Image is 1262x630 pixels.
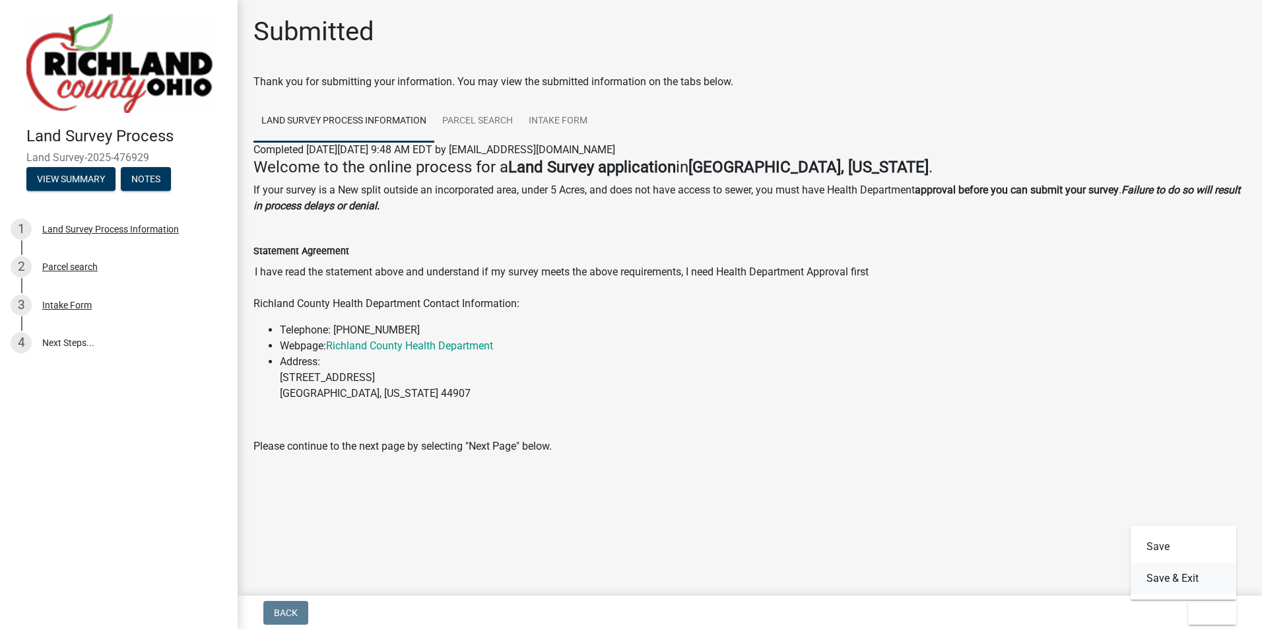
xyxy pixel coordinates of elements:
[1131,526,1236,600] div: Exit
[11,256,32,277] div: 2
[11,219,32,240] div: 1
[1188,601,1236,625] button: Exit
[42,262,98,271] div: Parcel search
[280,354,1246,402] li: Address: [STREET_ADDRESS] [GEOGRAPHIC_DATA], [US_STATE] 44907
[11,295,32,316] div: 3
[121,174,171,185] wm-modal-confirm: Notes
[508,158,676,176] strong: Land Survey application
[915,184,1119,196] strong: approval before you can submit your survey
[434,100,521,143] a: Parcel search
[274,608,298,618] span: Back
[26,174,116,185] wm-modal-confirm: Summary
[253,74,1246,90] div: Thank you for submitting your information. You may view the submitted information on the tabs below.
[26,127,227,146] h4: Land Survey Process
[326,339,493,352] a: Richland County Health Department
[253,143,615,156] span: Completed [DATE][DATE] 9:48 AM EDT by [EMAIL_ADDRESS][DOMAIN_NAME]
[121,167,171,191] button: Notes
[42,300,92,310] div: Intake Form
[26,167,116,191] button: View Summary
[1131,563,1236,594] button: Save & Exit
[253,296,1246,312] p: Richland County Health Department Contact Information:
[1131,531,1236,563] button: Save
[26,14,213,113] img: Richland County, Ohio
[521,100,595,143] a: Intake Form
[253,158,1246,177] h4: Welcome to the online process for a in .
[253,182,1246,214] p: If your survey is a New split outside an incorporated area, under 5 Acres, and does not have acce...
[263,601,308,625] button: Back
[11,332,32,353] div: 4
[253,184,1240,212] strong: Failure to do so will result in process delays or denial.
[253,438,1246,454] p: Please continue to the next page by selecting "Next Page" below.
[42,225,179,234] div: Land Survey Process Information
[280,322,1246,338] li: Telephone: [PHONE_NUMBER]
[1199,608,1218,618] span: Exit
[688,158,929,176] strong: [GEOGRAPHIC_DATA], [US_STATE]
[253,16,374,48] h1: Submitted
[280,338,1246,354] li: Webpage:
[253,100,434,143] a: Land Survey Process Information
[26,151,211,164] span: Land Survey-2025-476929
[253,247,349,256] label: Statement Agreement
